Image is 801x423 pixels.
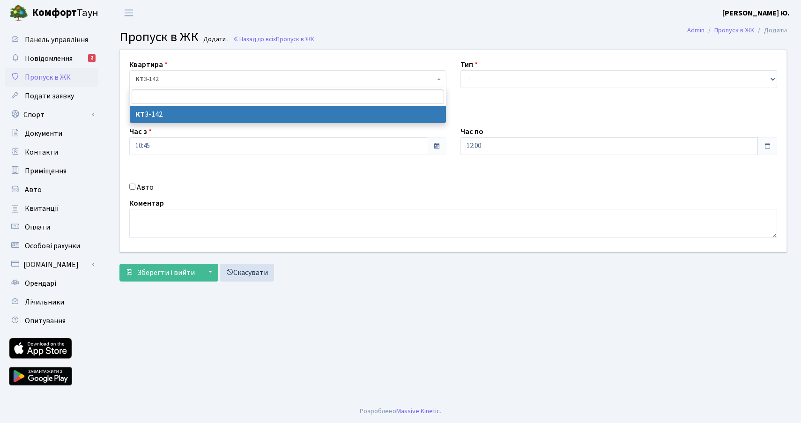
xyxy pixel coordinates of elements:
[5,218,98,237] a: Оплати
[201,36,229,44] small: Додати .
[129,70,446,88] span: <b>КТ</b>&nbsp;&nbsp;&nbsp;&nbsp;3-142
[25,278,56,289] span: Орендарі
[460,59,478,70] label: Тип
[673,21,801,40] nav: breadcrumb
[722,7,790,19] a: [PERSON_NAME] Ю.
[119,28,199,46] span: Пропуск в ЖК
[25,166,67,176] span: Приміщення
[25,222,50,232] span: Оплати
[722,8,790,18] b: [PERSON_NAME] Ю.
[137,267,195,278] span: Зберегти і вийти
[5,143,98,162] a: Контакти
[233,35,314,44] a: Назад до всіхПропуск в ЖК
[220,264,274,282] a: Скасувати
[5,105,98,124] a: Спорт
[32,5,77,20] b: Комфорт
[135,109,145,119] b: КТ
[754,25,787,36] li: Додати
[687,25,705,35] a: Admin
[25,185,42,195] span: Авто
[5,30,98,49] a: Панель управління
[5,199,98,218] a: Квитанції
[5,87,98,105] a: Подати заявку
[25,53,73,64] span: Повідомлення
[5,68,98,87] a: Пропуск в ЖК
[5,49,98,68] a: Повідомлення2
[25,203,59,214] span: Квитанції
[135,74,144,84] b: КТ
[25,35,88,45] span: Панель управління
[32,5,98,21] span: Таун
[5,124,98,143] a: Документи
[117,5,141,21] button: Переключити навігацію
[460,126,483,137] label: Час по
[5,180,98,199] a: Авто
[5,255,98,274] a: [DOMAIN_NAME]
[5,293,98,312] a: Лічильники
[5,162,98,180] a: Приміщення
[25,316,66,326] span: Опитування
[129,198,164,209] label: Коментар
[135,74,435,84] span: <b>КТ</b>&nbsp;&nbsp;&nbsp;&nbsp;3-142
[25,147,58,157] span: Контакти
[25,128,62,139] span: Документи
[25,91,74,101] span: Подати заявку
[360,406,441,416] div: Розроблено .
[25,297,64,307] span: Лічильники
[396,406,440,416] a: Massive Kinetic
[25,72,71,82] span: Пропуск в ЖК
[714,25,754,35] a: Пропуск в ЖК
[9,4,28,22] img: logo.png
[129,126,152,137] label: Час з
[88,54,96,62] div: 2
[130,106,446,123] li: 3-142
[25,241,80,251] span: Особові рахунки
[5,274,98,293] a: Орендарі
[276,35,314,44] span: Пропуск в ЖК
[5,237,98,255] a: Особові рахунки
[5,312,98,330] a: Опитування
[137,182,154,193] label: Авто
[129,59,168,70] label: Квартира
[119,264,201,282] button: Зберегти і вийти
